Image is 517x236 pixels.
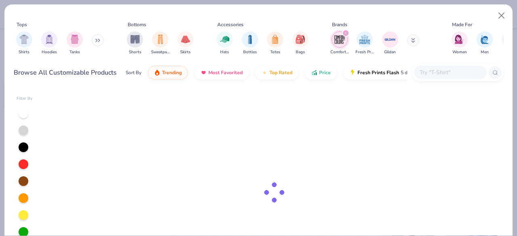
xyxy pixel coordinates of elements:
[41,31,57,55] div: filter for Hoodies
[67,31,83,55] button: filter button
[477,31,493,55] div: filter for Men
[401,68,431,77] span: 5 day delivery
[382,31,398,55] div: filter for Gildan
[267,31,283,55] div: filter for Totes
[319,69,331,76] span: Price
[69,49,80,55] span: Tanks
[452,31,468,55] div: filter for Women
[14,68,117,77] div: Browse All Customizable Products
[181,35,190,44] img: Skirts Image
[129,49,141,55] span: Shorts
[455,35,464,44] img: Women Image
[332,21,347,28] div: Brands
[419,68,481,77] input: Try "T-Shirt"
[382,31,398,55] button: filter button
[177,31,193,55] div: filter for Skirts
[216,31,233,55] button: filter button
[355,49,374,55] span: Fresh Prints
[349,69,356,76] img: flash.gif
[19,35,29,44] img: Shirts Image
[452,21,472,28] div: Made For
[17,21,27,28] div: Tops
[355,31,374,55] div: filter for Fresh Prints
[130,35,140,44] img: Shorts Image
[19,49,29,55] span: Shirts
[481,49,489,55] span: Men
[343,66,437,79] button: Fresh Prints Flash5 day delivery
[255,66,298,79] button: Top Rated
[16,31,32,55] button: filter button
[67,31,83,55] div: filter for Tanks
[151,31,170,55] button: filter button
[208,69,243,76] span: Most Favorited
[220,35,229,44] img: Hats Image
[151,31,170,55] div: filter for Sweatpants
[154,69,160,76] img: trending.gif
[357,69,399,76] span: Fresh Prints Flash
[480,35,489,44] img: Men Image
[151,49,170,55] span: Sweatpants
[334,33,346,46] img: Comfort Colors Image
[330,31,349,55] button: filter button
[242,31,258,55] div: filter for Bottles
[296,49,305,55] span: Bags
[180,49,191,55] span: Skirts
[271,35,280,44] img: Totes Image
[330,31,349,55] div: filter for Comfort Colors
[242,31,258,55] button: filter button
[477,31,493,55] button: filter button
[216,31,233,55] div: filter for Hats
[156,35,165,44] img: Sweatpants Image
[17,96,33,102] div: Filter By
[452,49,467,55] span: Women
[126,69,141,76] div: Sort By
[269,69,292,76] span: Top Rated
[270,49,280,55] span: Totes
[220,49,229,55] span: Hats
[127,31,143,55] div: filter for Shorts
[70,35,79,44] img: Tanks Image
[261,69,268,76] img: TopRated.gif
[127,31,143,55] button: filter button
[452,31,468,55] button: filter button
[494,8,509,23] button: Close
[246,35,254,44] img: Bottles Image
[355,31,374,55] button: filter button
[243,49,257,55] span: Bottles
[148,66,188,79] button: Trending
[162,69,182,76] span: Trending
[45,35,54,44] img: Hoodies Image
[41,31,57,55] button: filter button
[42,49,57,55] span: Hoodies
[194,66,249,79] button: Most Favorited
[384,49,396,55] span: Gildan
[217,21,244,28] div: Accessories
[128,21,146,28] div: Bottoms
[292,31,309,55] div: filter for Bags
[330,49,349,55] span: Comfort Colors
[305,66,337,79] button: Price
[296,35,305,44] img: Bags Image
[359,33,371,46] img: Fresh Prints Image
[384,33,396,46] img: Gildan Image
[200,69,207,76] img: most_fav.gif
[267,31,283,55] button: filter button
[177,31,193,55] button: filter button
[16,31,32,55] div: filter for Shirts
[292,31,309,55] button: filter button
